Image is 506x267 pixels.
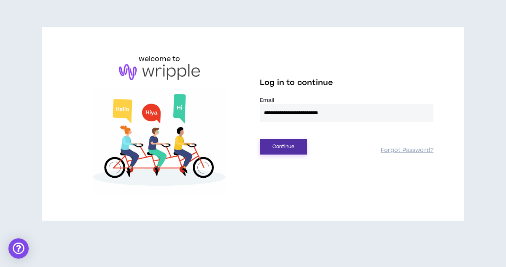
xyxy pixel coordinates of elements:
[260,139,307,155] button: Continue
[139,54,180,64] h6: welcome to
[73,88,246,194] img: Welcome to Wripple
[260,96,433,104] label: Email
[119,64,200,80] img: logo-brand.png
[8,238,29,259] div: Open Intercom Messenger
[260,77,333,88] span: Log in to continue
[381,147,433,155] a: Forgot Password?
